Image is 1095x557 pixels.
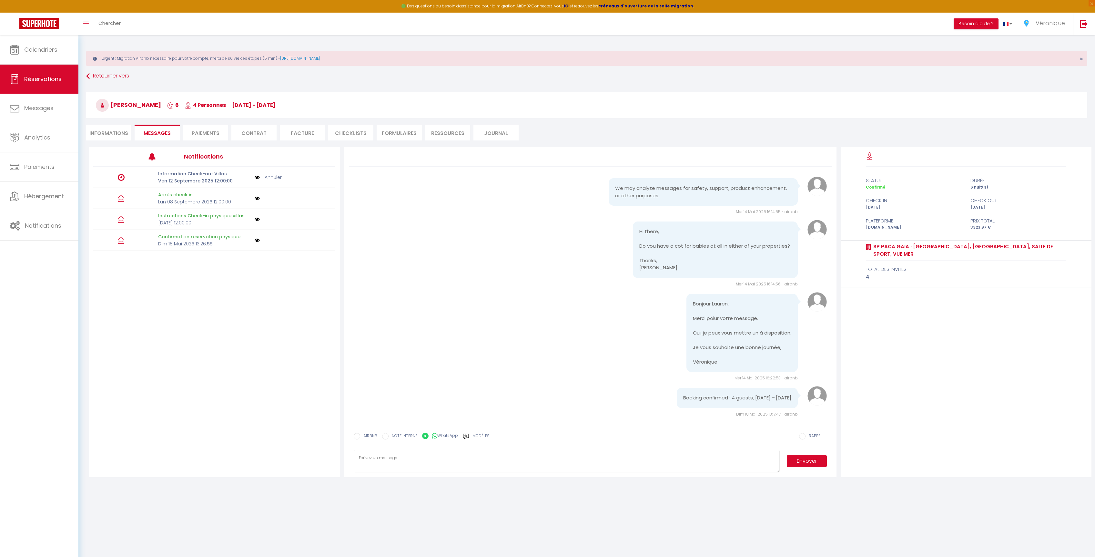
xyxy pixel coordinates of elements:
[86,125,131,140] li: Informations
[735,375,798,381] span: Mer 14 Mai 2025 16:22:53 - airbnb
[866,184,885,190] span: Confirmé
[167,101,179,109] span: 6
[693,300,791,366] pre: Bonjour Lauren, Merci poiur votre message. Oui, je peux vous mettre un à disposition. Je vous sou...
[158,212,250,219] p: Instructions Check-in physique villas
[94,13,126,35] a: Chercher
[615,185,792,199] pre: We may analyze messages for safety, support, product enhancement, or other purposes.
[377,125,422,140] li: FORMULAIRES
[185,101,226,109] span: 4 Personnes
[280,56,320,61] a: [URL][DOMAIN_NAME]
[862,197,966,204] div: check in
[966,204,1071,211] div: [DATE]
[807,292,827,312] img: avatar.png
[86,70,1087,82] a: Retourner vers
[255,174,260,181] img: NO IMAGE
[807,177,827,196] img: avatar.png
[1022,18,1031,28] img: ...
[265,174,282,181] a: Annuler
[862,224,966,231] div: [DOMAIN_NAME]
[806,433,822,440] label: RAPPEL
[158,177,250,184] p: Ven 12 Septembre 2025 12:00:00
[429,433,458,440] label: WhatsApp
[598,3,693,9] a: créneaux d'ouverture de la salle migration
[158,191,250,198] p: Après check in
[158,233,250,240] p: Confirmation réservation physique
[862,177,966,184] div: statut
[280,125,325,140] li: Facture
[1080,56,1083,62] button: Close
[1017,13,1073,35] a: ... Véronique
[255,196,260,201] img: NO IMAGE
[184,149,285,164] h3: Notifications
[871,243,1066,258] a: SP PACA GAIA · [GEOGRAPHIC_DATA], [GEOGRAPHIC_DATA], salle de sport, vue mer
[866,265,1066,273] div: total des invités
[736,411,798,417] span: Dim 18 Mai 2025 13:17:47 - airbnb
[1036,19,1065,27] span: Véronique
[473,125,519,140] li: Journal
[183,125,228,140] li: Paiements
[787,455,827,467] button: Envoyer
[862,204,966,211] div: [DATE]
[807,220,827,239] img: avatar.png
[19,18,59,29] img: Super Booking
[25,222,61,230] span: Notifications
[24,133,50,141] span: Analytics
[24,75,62,83] span: Réservations
[472,433,490,444] label: Modèles
[966,177,1071,184] div: durée
[24,46,57,54] span: Calendriers
[98,20,121,26] span: Chercher
[639,228,791,272] pre: Hi there, Do you have a cot for babies at all in either of your properties? Thanks, [PERSON_NAME]
[966,184,1071,191] div: 6 nuit(s)
[966,224,1071,231] div: 3323.97 €
[862,217,966,225] div: Plateforme
[96,101,161,109] span: [PERSON_NAME]
[328,125,373,140] li: CHECKLISTS
[158,219,250,226] p: [DATE] 12:00:00
[255,238,260,243] img: NO IMAGE
[807,386,827,406] img: avatar.png
[144,129,171,137] span: Messages
[255,217,260,222] img: NO IMAGE
[360,433,377,440] label: AIRBNB
[564,3,570,9] a: ICI
[966,217,1071,225] div: Prix total
[425,125,470,140] li: Ressources
[966,197,1071,204] div: check out
[158,198,250,205] p: Lun 08 Septembre 2025 12:00:00
[1080,20,1088,28] img: logout
[158,240,250,247] p: Dim 18 Mai 2025 13:26:55
[24,104,54,112] span: Messages
[866,273,1066,281] div: 4
[231,125,277,140] li: Contrat
[158,170,250,177] p: Information Check-out Villas
[736,281,798,287] span: Mer 14 Mai 2025 16:14:56 - airbnb
[24,163,55,171] span: Paiements
[683,394,791,402] pre: Booking confirmed · 4 guests, [DATE] – [DATE]
[954,18,999,29] button: Besoin d'aide ?
[86,51,1087,66] div: Urgent : Migration Airbnb nécessaire pour votre compte, merci de suivre ces étapes (5 min) -
[389,433,417,440] label: NOTE INTERNE
[1080,55,1083,63] span: ×
[24,192,64,200] span: Hébergement
[232,101,276,109] span: [DATE] - [DATE]
[736,209,798,214] span: Mer 14 Mai 2025 16:14:55 - airbnb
